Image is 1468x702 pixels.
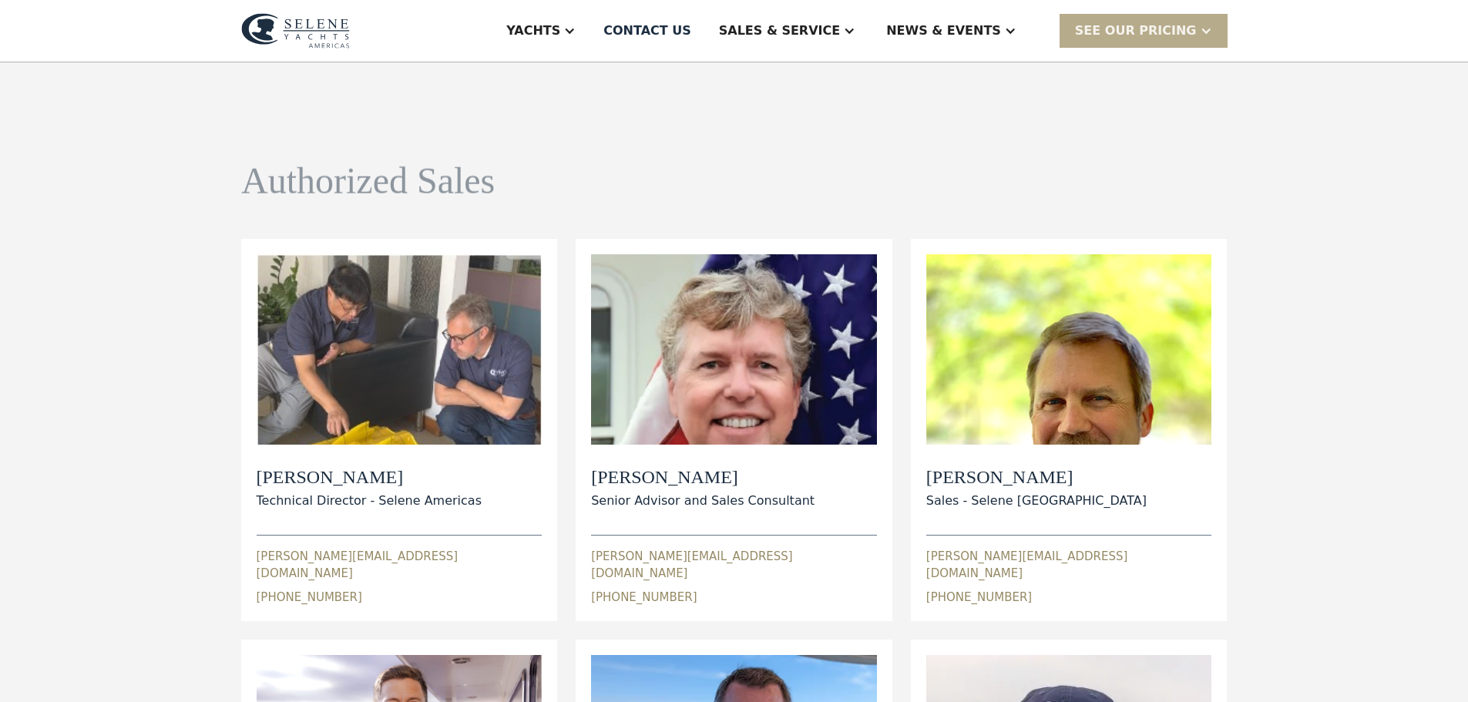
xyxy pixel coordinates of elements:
[1075,22,1197,40] div: SEE Our Pricing
[506,22,560,40] div: Yachts
[926,492,1147,510] div: Sales - Selene [GEOGRAPHIC_DATA]
[241,13,350,49] img: logo
[1060,14,1228,47] div: SEE Our Pricing
[926,254,1212,606] div: [PERSON_NAME]Sales - Selene [GEOGRAPHIC_DATA][PERSON_NAME][EMAIL_ADDRESS][DOMAIN_NAME][PHONE_NUMBER]
[257,548,543,583] div: [PERSON_NAME][EMAIL_ADDRESS][DOMAIN_NAME]
[886,22,1001,40] div: News & EVENTS
[241,161,495,202] h1: Authorized Sales
[591,466,815,489] h2: [PERSON_NAME]
[926,589,1032,606] div: [PHONE_NUMBER]
[603,22,691,40] div: Contact US
[719,22,840,40] div: Sales & Service
[257,492,482,510] div: Technical Director - Selene Americas
[257,589,362,606] div: [PHONE_NUMBER]
[257,254,543,606] div: [PERSON_NAME]Technical Director - Selene Americas[PERSON_NAME][EMAIL_ADDRESS][DOMAIN_NAME][PHONE_...
[591,589,697,606] div: [PHONE_NUMBER]
[591,548,877,583] div: [PERSON_NAME][EMAIL_ADDRESS][DOMAIN_NAME]
[926,548,1212,583] div: [PERSON_NAME][EMAIL_ADDRESS][DOMAIN_NAME]
[591,492,815,510] div: Senior Advisor and Sales Consultant
[257,466,482,489] h2: [PERSON_NAME]
[591,254,877,606] div: [PERSON_NAME]Senior Advisor and Sales Consultant[PERSON_NAME][EMAIL_ADDRESS][DOMAIN_NAME][PHONE_N...
[926,466,1147,489] h2: [PERSON_NAME]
